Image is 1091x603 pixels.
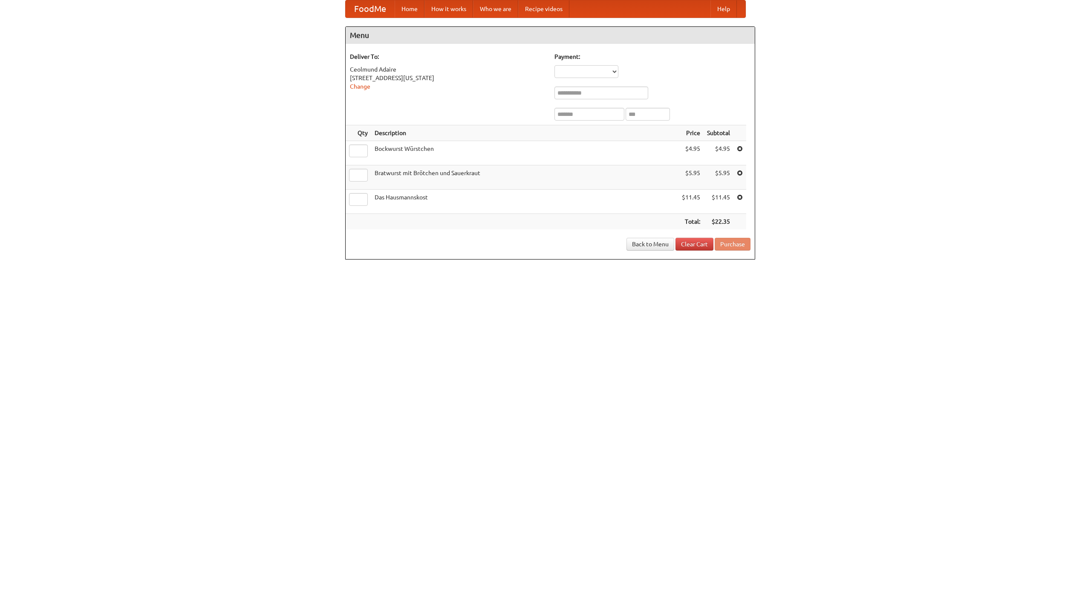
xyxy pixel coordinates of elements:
[554,52,750,61] h5: Payment:
[371,190,678,214] td: Das Hausmannskost
[371,125,678,141] th: Description
[678,141,704,165] td: $4.95
[704,190,733,214] td: $11.45
[473,0,518,17] a: Who we are
[424,0,473,17] a: How it works
[350,52,546,61] h5: Deliver To:
[704,214,733,230] th: $22.35
[704,165,733,190] td: $5.95
[678,190,704,214] td: $11.45
[350,74,546,82] div: [STREET_ADDRESS][US_STATE]
[346,0,395,17] a: FoodMe
[371,165,678,190] td: Bratwurst mit Brötchen und Sauerkraut
[715,238,750,251] button: Purchase
[626,238,674,251] a: Back to Menu
[395,0,424,17] a: Home
[518,0,569,17] a: Recipe videos
[704,141,733,165] td: $4.95
[350,65,546,74] div: Ceolmund Adaire
[704,125,733,141] th: Subtotal
[350,83,370,90] a: Change
[678,165,704,190] td: $5.95
[675,238,713,251] a: Clear Cart
[678,214,704,230] th: Total:
[346,125,371,141] th: Qty
[678,125,704,141] th: Price
[371,141,678,165] td: Bockwurst Würstchen
[346,27,755,44] h4: Menu
[710,0,737,17] a: Help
